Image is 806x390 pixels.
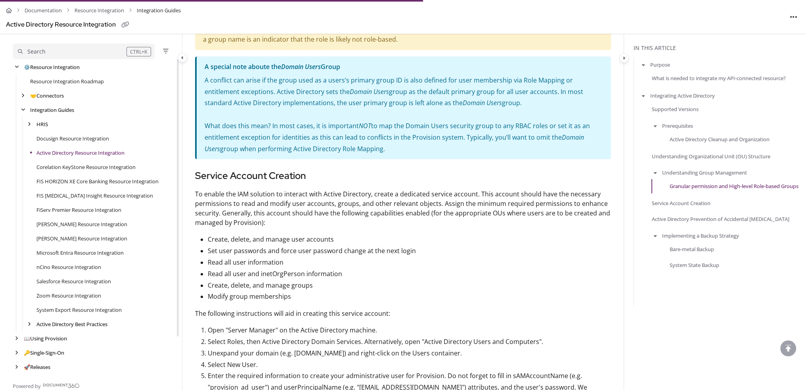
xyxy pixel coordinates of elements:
button: arrow [652,231,659,240]
a: FIS HORIZON XE Core Banking Resource Integration [36,177,159,185]
span: ⚙️ [24,63,30,71]
a: Resource Integration Roadmap [30,77,104,85]
div: In this article [634,44,803,52]
span: 🤝 [30,92,36,99]
button: Copy link of [119,19,132,31]
span: 🔑 [24,349,30,356]
p: Create, delete, and manage groups [208,280,611,291]
div: arrow [13,363,21,371]
a: Active Directory Best Practices [36,320,107,328]
div: arrow [13,63,21,71]
p: Select Roles, then Active Directory Domain Services. Alternatively, open "Active Directory Users ... [208,336,611,348]
a: Supported Versions [652,105,699,113]
em: Domain Users [463,98,502,107]
p: A conflict can arise if the group used as a users’s primary group ID is also defined for user mem... [205,75,603,109]
a: Prerequisites [662,121,693,129]
div: arrow [19,92,27,100]
a: Corelation KeyStone Resource Integration [36,163,136,171]
a: Releases [24,363,50,371]
a: Service Account Creation [652,199,710,207]
span: 📖 [24,335,30,342]
a: Active Directory Prevention of Accidental [MEDICAL_DATA] [652,215,789,223]
em: NOT [359,121,371,130]
a: HRIS [36,120,48,128]
p: Select New User. [208,359,611,371]
p: Read all user information [208,257,611,268]
a: Using Provision [24,334,67,342]
a: Documentation [25,5,62,16]
p: Set user passwords and force user password change at the next login [208,245,611,257]
a: Single-Sign-On [24,349,64,357]
button: Filter [161,46,170,56]
button: Category toggle [178,53,187,62]
a: Integrating Active Directory [650,92,715,100]
div: arrow [25,121,33,128]
button: Article more options [787,10,800,23]
p: Active Directory groups should not be built for user-specific purposes but rather role-based. Fin... [203,22,603,45]
button: arrow [640,60,647,69]
a: Home [6,5,12,16]
p: Read all user and inetOrgPerson information [208,268,611,280]
p: Modify group memberships [208,291,611,302]
button: Search [13,43,155,59]
button: arrow [652,168,659,177]
p: Unexpand your domain (e.g. [DOMAIN_NAME]) and right-click on the Users container. [208,348,611,359]
a: Understanding Group Management [662,169,747,177]
a: Purpose [650,61,670,69]
a: Microsoft Entra Resource Integration [36,249,124,257]
em: Domain Users [350,87,389,96]
a: Jack Henry SilverLake Resource Integration [36,220,127,228]
div: Active Directory Resource Integration [6,19,116,31]
h3: Service Account Creation [195,169,611,183]
button: arrow [640,91,647,100]
p: A special note aboute the Group [205,61,603,73]
div: arrow [25,321,33,328]
a: Active Directory Cleanup and Organization [670,135,770,143]
div: arrow [13,335,21,342]
a: nCino Resource Integration [36,263,101,271]
p: Open "Server Manager" on the Active Directory machine. [208,325,611,336]
a: What is needed to integrate my API-connected resource? [652,74,786,82]
p: To enable the IAM solution to interact with Active Directory, create a dedicated service account.... [195,189,611,227]
img: Document360 [43,383,80,388]
p: Create, delete, and manage user accounts [208,234,611,245]
p: The following instructions will aid in creating this service account: [195,309,611,318]
p: What does this mean? In most cases, it is important to map the Domain Users security group to any... [205,109,603,154]
a: Resource Integration [75,5,124,16]
a: Docusign Resource Integration [36,134,109,142]
button: arrow [652,121,659,130]
a: Jack Henry Symitar Resource Integration [36,234,127,242]
a: Implementing a Backup Strategy [662,231,739,239]
span: Powered by [13,382,41,390]
div: scroll to top [780,340,796,356]
em: Domain Users [281,62,321,71]
a: Bare-metal Backup [670,245,714,253]
span: 🚀 [24,363,30,371]
em: Domain Users [205,133,584,153]
a: Active Directory Resource Integration [36,149,124,157]
div: arrow [13,349,21,357]
a: Powered by Document360 - opens in a new tab [13,380,80,390]
div: arrow [19,106,27,114]
button: Category toggle [619,53,629,63]
a: System Export Resource Integration [36,306,122,314]
a: FIS IBS Insight Resource Integration [36,192,153,200]
a: Granular permission and High-level Role-based Groups [670,182,798,190]
a: Integration Guides [30,106,74,114]
div: CTRL+K [126,47,151,56]
div: Search [27,47,46,56]
span: Integration Guides [137,5,181,16]
a: Zoom Resource Integration [36,292,101,300]
a: Connectors [30,92,64,100]
a: Salesforce Resource Integration [36,277,111,285]
a: System State Backup [670,261,719,269]
a: Resource Integration [24,63,80,71]
a: Understanding Organizational Unit (OU) Structure [652,152,770,160]
a: FiServ Premier Resource Integration [36,206,121,214]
